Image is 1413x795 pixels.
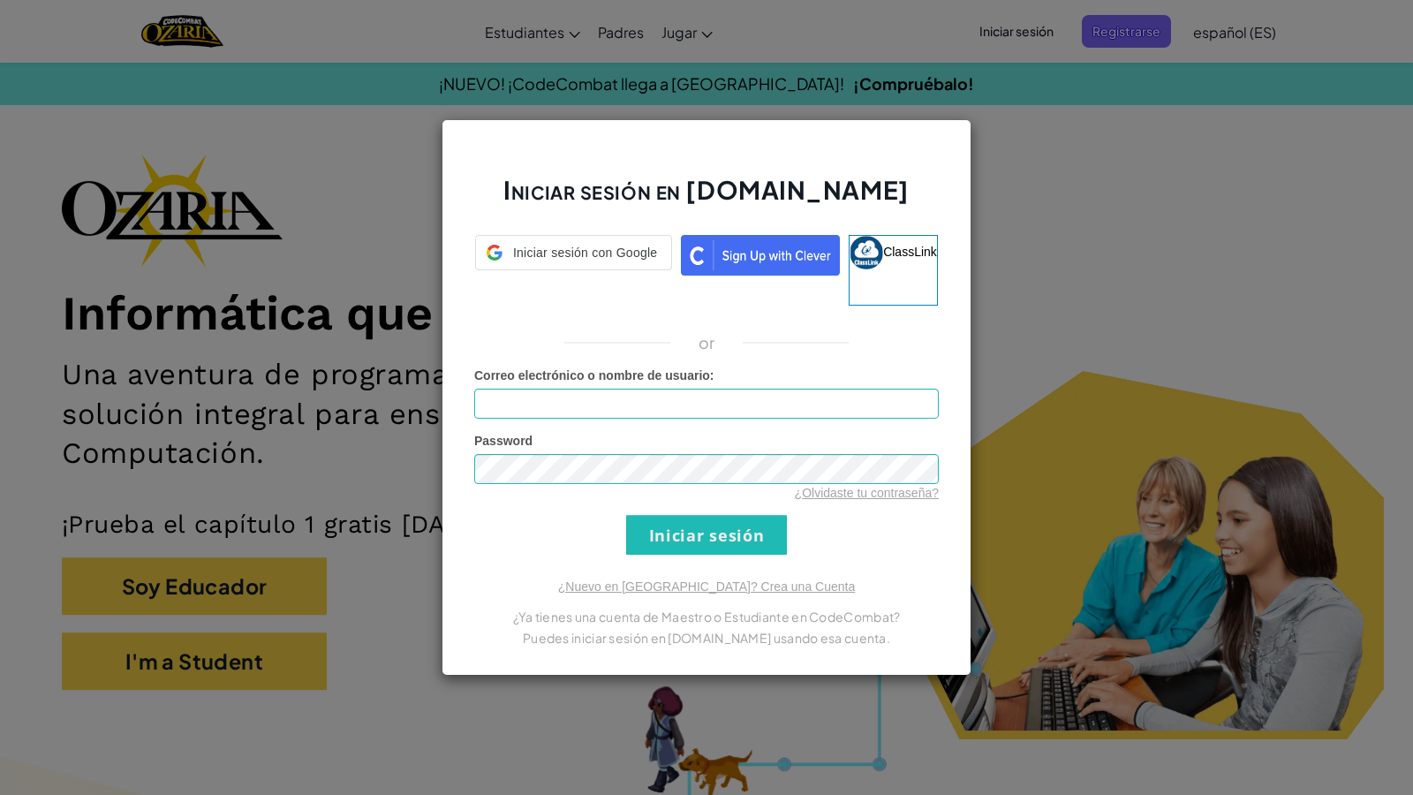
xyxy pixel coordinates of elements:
[475,235,672,306] a: Iniciar sesión con Google
[883,245,937,259] span: ClassLink
[474,367,714,384] label: :
[474,434,533,448] span: Password
[474,627,939,648] p: Puedes iniciar sesión en [DOMAIN_NAME] usando esa cuenta.
[474,368,710,382] span: Correo electrónico o nombre de usuario
[474,173,939,224] h2: Iniciar sesión en [DOMAIN_NAME]
[475,235,672,270] div: Iniciar sesión con Google
[474,606,939,627] p: ¿Ya tienes una cuenta de Maestro o Estudiante en CodeCombat?
[626,515,787,555] input: Iniciar sesión
[699,332,715,353] p: or
[510,244,661,261] span: Iniciar sesión con Google
[850,236,883,269] img: classlink-logo-small.png
[466,269,681,307] iframe: Botón Iniciar sesión con Google
[558,579,855,594] a: ¿Nuevo en [GEOGRAPHIC_DATA]? Crea una Cuenta
[795,486,939,500] a: ¿Olvidaste tu contraseña?
[681,235,840,276] img: clever_sso_button@2x.png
